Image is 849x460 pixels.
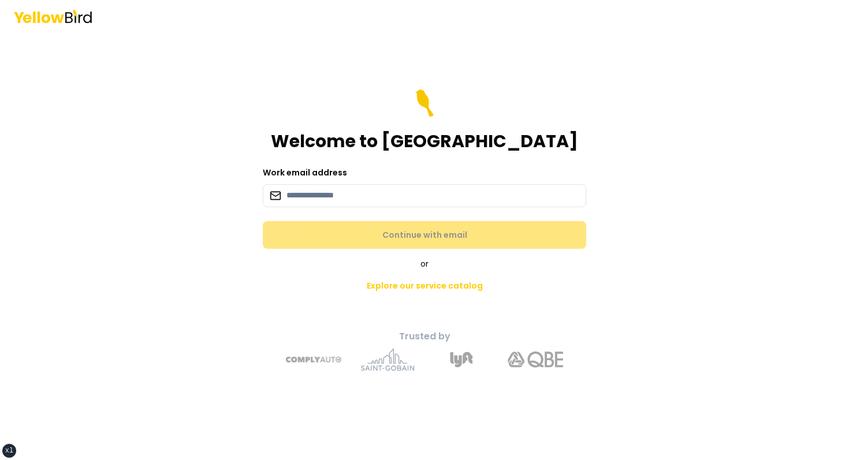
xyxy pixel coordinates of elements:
[263,167,347,178] label: Work email address
[420,258,429,270] span: or
[5,446,13,455] div: xl
[358,274,492,297] a: Explore our service catalog
[271,131,578,152] h1: Welcome to [GEOGRAPHIC_DATA]
[221,330,628,343] p: Trusted by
